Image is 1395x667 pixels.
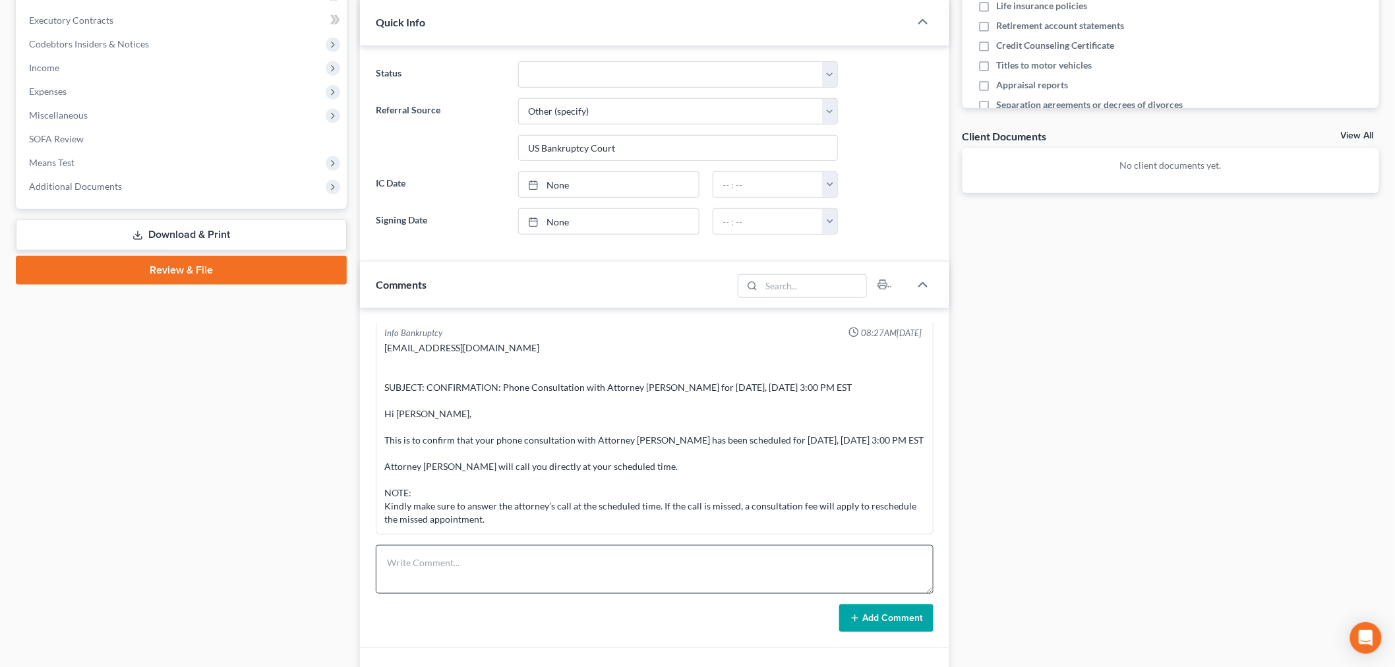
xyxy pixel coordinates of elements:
a: SOFA Review [18,127,347,151]
span: Retirement account statements [997,19,1125,32]
span: Titles to motor vehicles [997,59,1092,72]
input: Other Referral Source [519,136,837,161]
span: Comments [376,278,427,291]
span: Appraisal reports [997,78,1069,92]
div: Client Documents [963,129,1047,143]
span: Executory Contracts [29,14,113,26]
a: None [519,172,699,197]
span: Codebtors Insiders & Notices [29,38,149,49]
p: No client documents yet. [973,159,1369,172]
span: Separation agreements or decrees of divorces [997,98,1183,111]
label: Status [369,61,512,88]
a: Download & Print [16,219,347,250]
button: Add Comment [839,604,934,632]
span: Expenses [29,86,67,97]
span: 08:27AM[DATE] [862,327,922,339]
span: SOFA Review [29,133,84,144]
a: None [519,209,699,234]
input: Search... [761,275,866,297]
span: Quick Info [376,16,425,28]
span: Means Test [29,157,74,168]
a: Executory Contracts [18,9,347,32]
span: Income [29,62,59,73]
div: Open Intercom Messenger [1350,622,1382,654]
span: Credit Counseling Certificate [997,39,1115,52]
label: Referral Source [369,98,512,161]
div: Info Bankruptcy [384,327,442,339]
a: Review & File [16,256,347,285]
label: Signing Date [369,208,512,235]
div: [EMAIL_ADDRESS][DOMAIN_NAME] SUBJECT: CONFIRMATION: Phone Consultation with Attorney [PERSON_NAME... [384,341,925,526]
span: Miscellaneous [29,109,88,121]
input: -- : -- [713,209,823,234]
span: Additional Documents [29,181,122,192]
a: View All [1341,131,1374,140]
input: -- : -- [713,172,823,197]
label: IC Date [369,171,512,198]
